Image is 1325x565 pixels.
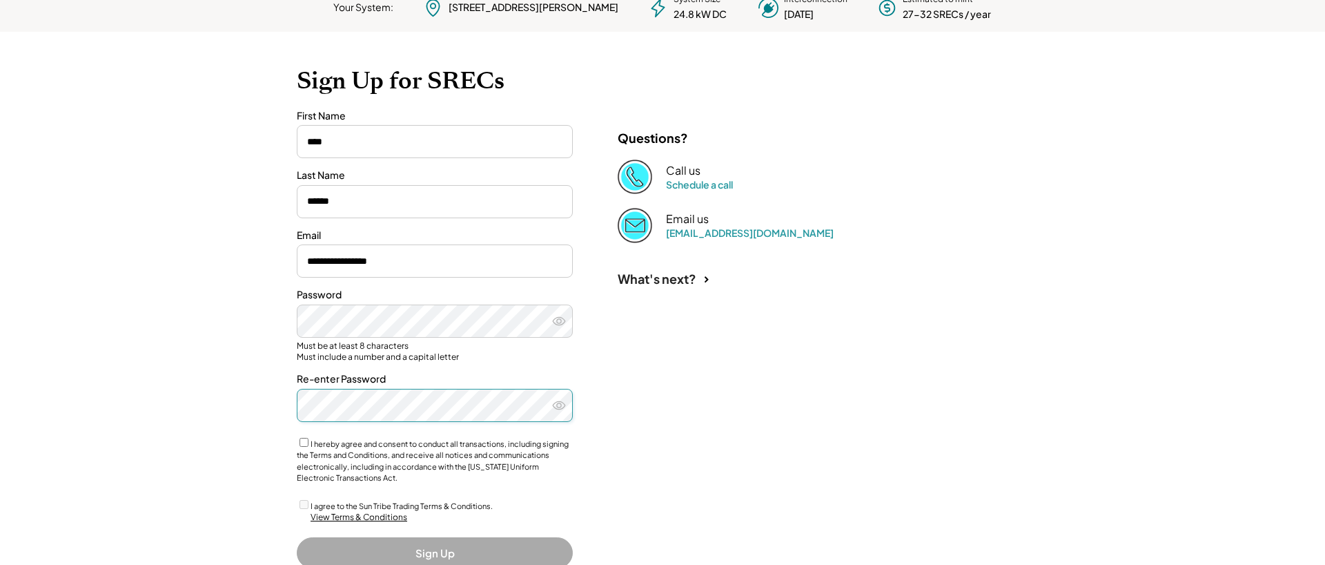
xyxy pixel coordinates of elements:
div: Email us [666,212,709,227]
div: [STREET_ADDRESS][PERSON_NAME] [449,1,618,15]
label: I agree to the Sun Tribe Trading Terms & Conditions. [311,501,493,510]
div: Call us [666,164,700,178]
div: What's next? [618,271,696,287]
div: 24.8 kW DC [674,8,727,21]
div: Re-enter Password [297,372,573,386]
div: Your System: [333,1,393,15]
div: [DATE] [784,8,814,21]
a: Schedule a call [666,178,733,191]
div: First Name [297,109,573,123]
div: 27-32 SRECs / year [903,8,991,21]
h1: Sign Up for SRECs [297,66,1028,95]
div: Questions? [618,130,688,146]
img: Email%202%403x.png [618,208,652,242]
a: [EMAIL_ADDRESS][DOMAIN_NAME] [666,227,834,239]
img: Phone%20copy%403x.png [618,160,652,194]
div: Must be at least 8 characters Must include a number and a capital letter [297,341,573,362]
div: Email [297,229,573,242]
div: Last Name [297,169,573,182]
label: I hereby agree and consent to conduct all transactions, including signing the Terms and Condition... [297,439,569,483]
div: Password [297,288,573,302]
div: View Terms & Conditions [311,512,407,524]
